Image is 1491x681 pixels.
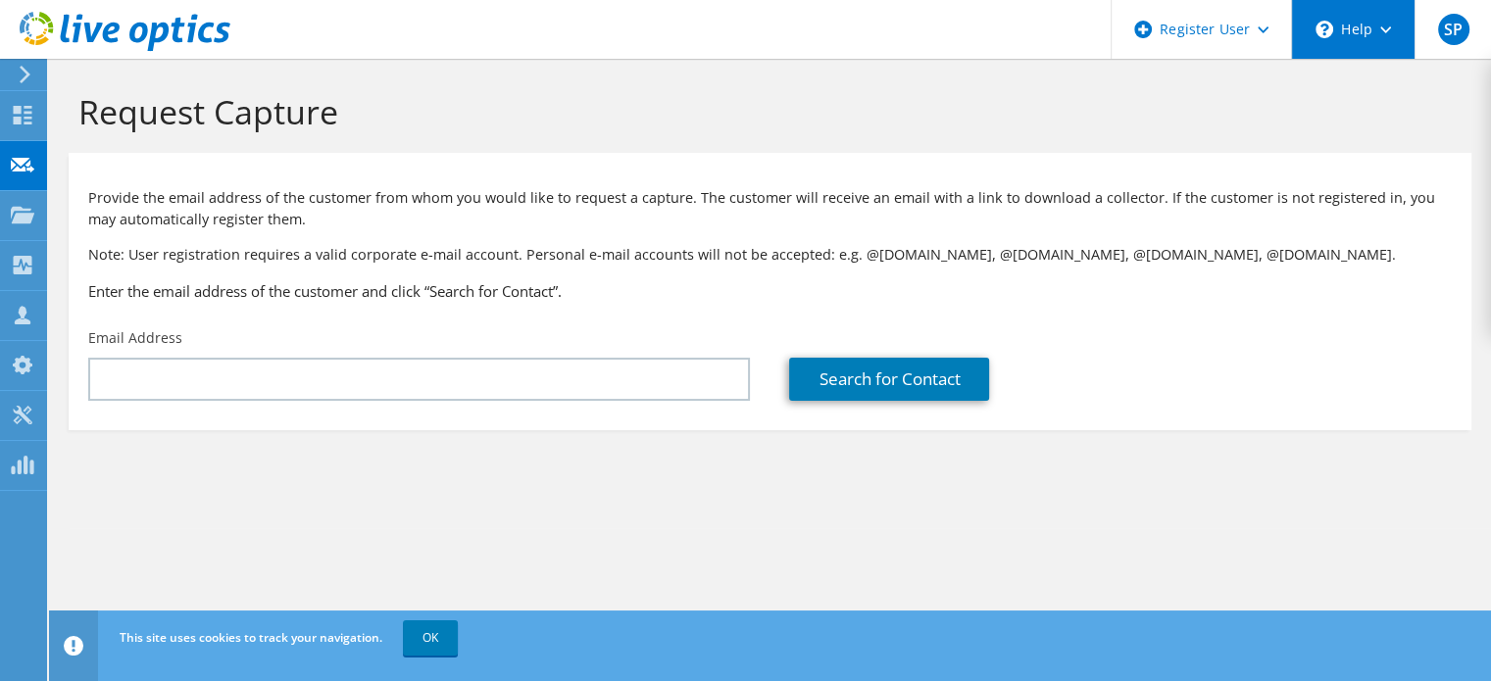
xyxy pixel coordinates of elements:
span: SP [1438,14,1469,45]
a: OK [403,620,458,656]
svg: \n [1316,21,1333,38]
h1: Request Capture [78,91,1452,132]
label: Email Address [88,328,182,348]
p: Provide the email address of the customer from whom you would like to request a capture. The cust... [88,187,1452,230]
a: Search for Contact [789,358,989,401]
h3: Enter the email address of the customer and click “Search for Contact”. [88,280,1452,302]
span: This site uses cookies to track your navigation. [120,629,382,646]
p: Note: User registration requires a valid corporate e-mail account. Personal e-mail accounts will ... [88,244,1452,266]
